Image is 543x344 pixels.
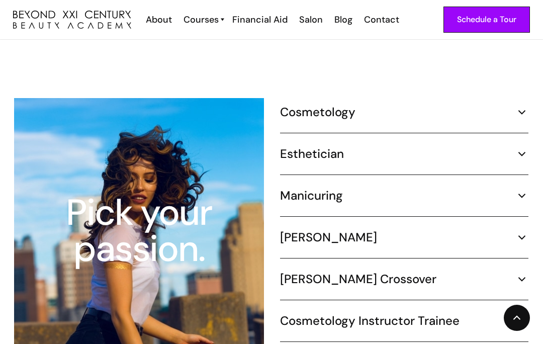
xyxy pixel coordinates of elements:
a: Contact [357,13,404,26]
h5: Esthetician [280,146,344,161]
a: Financial Aid [226,13,293,26]
a: Schedule a Tour [443,7,530,33]
div: Pick your passion. [13,195,265,267]
h5: [PERSON_NAME] Crossover [280,272,436,287]
div: Contact [364,13,399,26]
img: beyond 21st century beauty academy logo [13,11,131,29]
h5: [PERSON_NAME] [280,230,377,245]
h5: Cosmetology Instructor Trainee [280,313,460,328]
a: Courses [184,13,221,26]
div: Salon [299,13,323,26]
div: Blog [334,13,352,26]
a: About [139,13,177,26]
a: Blog [328,13,357,26]
div: Financial Aid [232,13,288,26]
h5: Cosmetology [280,105,355,120]
div: About [146,13,172,26]
h5: Manicuring [280,188,343,203]
div: Schedule a Tour [457,13,516,26]
a: Salon [293,13,328,26]
a: home [13,11,131,29]
div: Courses [184,13,219,26]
